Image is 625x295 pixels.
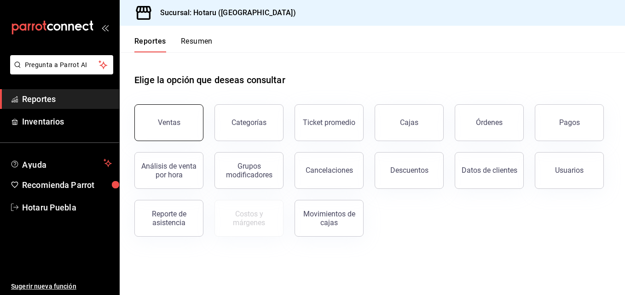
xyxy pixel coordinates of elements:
button: Datos de clientes [455,152,524,189]
span: Recomienda Parrot [22,179,112,191]
div: Grupos modificadores [220,162,278,179]
div: Ticket promedio [303,118,355,127]
button: Usuarios [535,152,604,189]
button: Pregunta a Parrot AI [10,55,113,74]
a: Cajas [375,104,444,141]
div: Descuentos [390,166,428,175]
button: Ventas [134,104,203,141]
span: Reportes [22,93,112,105]
div: Análisis de venta por hora [140,162,197,179]
a: Pregunta a Parrot AI [6,67,113,76]
button: Reporte de asistencia [134,200,203,237]
div: Usuarios [555,166,584,175]
button: Análisis de venta por hora [134,152,203,189]
span: Pregunta a Parrot AI [25,60,99,70]
div: Datos de clientes [462,166,517,175]
h1: Elige la opción que deseas consultar [134,73,285,87]
button: Ticket promedio [295,104,364,141]
div: Costos y márgenes [220,210,278,227]
div: Movimientos de cajas [301,210,358,227]
div: Pagos [559,118,580,127]
div: navigation tabs [134,37,213,52]
button: Órdenes [455,104,524,141]
span: Hotaru Puebla [22,201,112,214]
button: Descuentos [375,152,444,189]
button: Contrata inventarios para ver este reporte [214,200,284,237]
span: Sugerir nueva función [11,282,112,291]
button: open_drawer_menu [101,24,109,31]
div: Ventas [158,118,180,127]
button: Grupos modificadores [214,152,284,189]
button: Cancelaciones [295,152,364,189]
button: Resumen [181,37,213,52]
div: Reporte de asistencia [140,210,197,227]
button: Movimientos de cajas [295,200,364,237]
button: Pagos [535,104,604,141]
div: Cancelaciones [306,166,353,175]
h3: Sucursal: Hotaru ([GEOGRAPHIC_DATA]) [153,7,296,18]
button: Categorías [214,104,284,141]
span: Ayuda [22,158,100,169]
button: Reportes [134,37,166,52]
div: Categorías [231,118,266,127]
div: Cajas [400,117,419,128]
div: Órdenes [476,118,503,127]
span: Inventarios [22,115,112,128]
